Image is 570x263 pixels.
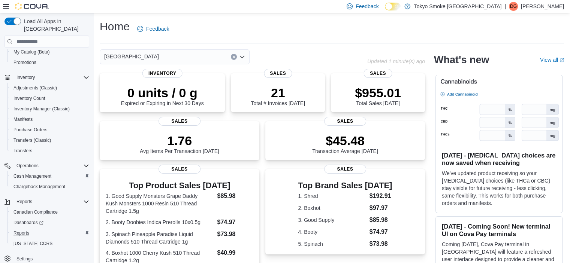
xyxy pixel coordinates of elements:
[13,161,89,170] span: Operations
[106,192,214,215] dt: 1. Good Supply Monsters Grape Daddy Kush Monsters 1000 Resin 510 Thread Cartridge 1.5g
[16,199,32,205] span: Reports
[10,182,89,191] span: Chargeback Management
[7,207,92,217] button: Canadian Compliance
[13,49,50,55] span: My Catalog (Beta)
[13,148,32,154] span: Transfers
[10,115,36,124] a: Manifests
[121,85,204,106] div: Expired or Expiring in Next 30 Days
[370,204,392,212] dd: $97.97
[104,52,159,61] span: [GEOGRAPHIC_DATA]
[10,208,61,217] a: Canadian Compliance
[7,125,92,135] button: Purchase Orders
[355,85,401,100] p: $955.01
[217,192,253,201] dd: $85.98
[7,171,92,181] button: Cash Management
[10,229,32,238] a: Reports
[13,197,35,206] button: Reports
[370,215,392,224] dd: $85.98
[298,228,367,236] dt: 4. Booty
[239,54,245,60] button: Open list of options
[264,69,292,78] span: Sales
[10,172,89,181] span: Cash Management
[13,220,43,226] span: Dashboards
[13,230,29,236] span: Reports
[10,83,60,92] a: Adjustments (Classic)
[10,115,89,124] span: Manifests
[7,47,92,57] button: My Catalog (Beta)
[298,181,392,190] h3: Top Brand Sales [DATE]
[13,73,89,82] span: Inventory
[442,152,556,166] h3: [DATE] - [MEDICAL_DATA] choices are now saved when receiving
[217,230,253,239] dd: $73.98
[7,135,92,146] button: Transfers (Classic)
[13,241,52,247] span: [US_STATE] CCRS
[355,85,401,106] div: Total Sales [DATE]
[13,116,33,122] span: Manifests
[434,54,489,66] h2: What's new
[312,133,378,154] div: Transaction Average [DATE]
[10,125,89,134] span: Purchase Orders
[324,165,366,174] span: Sales
[370,192,392,201] dd: $192.91
[13,85,57,91] span: Adjustments (Classic)
[146,25,169,33] span: Feedback
[10,172,54,181] a: Cash Management
[442,169,556,207] p: We've updated product receiving so your [MEDICAL_DATA] choices (like THCa or CBG) stay visible fo...
[298,204,367,212] dt: 2. Boxhot
[7,217,92,228] a: Dashboards
[10,58,39,67] a: Promotions
[10,136,89,145] span: Transfers (Classic)
[121,85,204,100] p: 0 units / 0 g
[370,239,392,248] dd: $73.98
[10,208,89,217] span: Canadian Compliance
[106,230,214,245] dt: 3. Spinach Pineapple Paradise Liquid Diamonds 510 Thread Cartridge 1g
[100,19,130,34] h1: Home
[13,127,48,133] span: Purchase Orders
[134,21,172,36] a: Feedback
[364,69,392,78] span: Sales
[1,160,92,171] button: Operations
[13,59,36,65] span: Promotions
[10,136,54,145] a: Transfers (Classic)
[13,209,58,215] span: Canadian Compliance
[13,137,51,143] span: Transfers (Classic)
[13,197,89,206] span: Reports
[16,256,33,262] span: Settings
[7,181,92,192] button: Chargeback Management
[312,133,378,148] p: $45.48
[16,74,35,80] span: Inventory
[298,216,367,224] dt: 3. Good Supply
[15,3,49,10] img: Cova
[7,104,92,114] button: Inventory Manager (Classic)
[442,223,556,238] h3: [DATE] - Coming Soon! New terminal UI on Cova Pay terminals
[140,133,219,154] div: Avg Items Per Transaction [DATE]
[356,3,379,10] span: Feedback
[13,161,42,170] button: Operations
[7,114,92,125] button: Manifests
[298,192,367,200] dt: 1. Shred
[10,218,46,227] a: Dashboards
[1,72,92,83] button: Inventory
[10,125,51,134] a: Purchase Orders
[106,218,214,226] dt: 2. Booty Doobies Indica Prerolls 10x0.5g
[560,58,564,62] svg: External link
[509,2,518,11] div: Damien Geehan-Hearn
[7,83,92,93] button: Adjustments (Classic)
[159,165,200,174] span: Sales
[521,2,564,11] p: [PERSON_NAME]
[13,173,51,179] span: Cash Management
[10,94,89,103] span: Inventory Count
[10,229,89,238] span: Reports
[16,163,39,169] span: Operations
[217,218,253,227] dd: $74.97
[13,73,38,82] button: Inventory
[142,69,183,78] span: Inventory
[140,133,219,148] p: 1.76
[414,2,502,11] p: Tokyo Smoke [GEOGRAPHIC_DATA]
[10,48,89,56] span: My Catalog (Beta)
[13,184,65,190] span: Chargeback Management
[10,146,35,155] a: Transfers
[7,146,92,156] button: Transfers
[10,83,89,92] span: Adjustments (Classic)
